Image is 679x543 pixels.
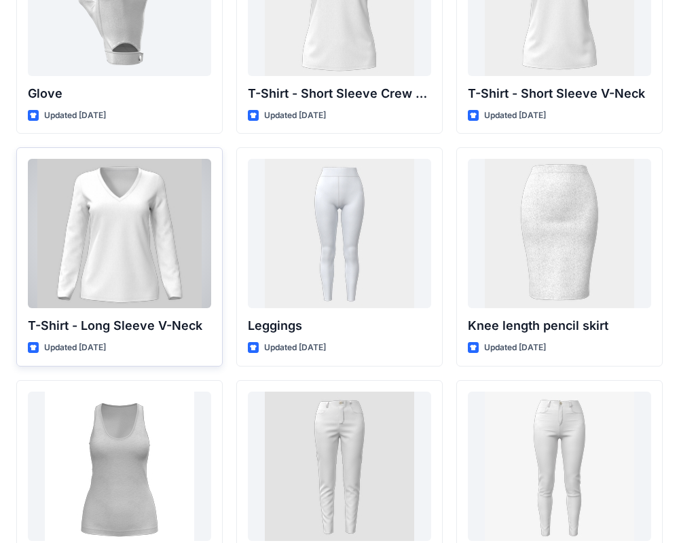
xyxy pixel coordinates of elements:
[28,84,211,103] p: Glove
[248,84,431,103] p: T-Shirt - Short Sleeve Crew Neck
[28,316,211,335] p: T-Shirt - Long Sleeve V-Neck
[468,392,651,541] a: Skinny high waisted jeans
[468,159,651,308] a: Knee length pencil skirt
[484,341,546,355] p: Updated [DATE]
[248,159,431,308] a: Leggings
[28,392,211,541] a: Basic tank top
[248,316,431,335] p: Leggings
[28,159,211,308] a: T-Shirt - Long Sleeve V-Neck
[264,109,326,123] p: Updated [DATE]
[44,341,106,355] p: Updated [DATE]
[248,392,431,541] a: Non denim 5 pockets
[468,316,651,335] p: Knee length pencil skirt
[44,109,106,123] p: Updated [DATE]
[484,109,546,123] p: Updated [DATE]
[264,341,326,355] p: Updated [DATE]
[468,84,651,103] p: T-Shirt - Short Sleeve V-Neck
